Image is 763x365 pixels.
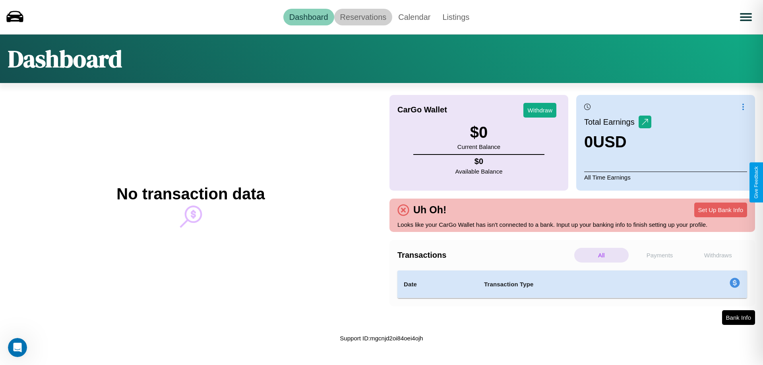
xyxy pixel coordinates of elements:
p: Withdraws [691,248,745,263]
h4: Uh Oh! [409,204,450,216]
h4: Transactions [397,251,572,260]
a: Dashboard [283,9,334,25]
p: Current Balance [457,141,500,152]
a: Listings [436,9,475,25]
h2: No transaction data [116,185,265,203]
iframe: Intercom live chat [8,338,27,357]
h3: $ 0 [457,124,500,141]
button: Withdraw [523,103,556,118]
h1: Dashboard [8,42,122,75]
button: Open menu [735,6,757,28]
div: Give Feedback [753,166,759,199]
button: Set Up Bank Info [694,203,747,217]
h4: Transaction Type [484,280,664,289]
h4: Date [404,280,471,289]
p: Available Balance [455,166,503,177]
a: Reservations [334,9,393,25]
table: simple table [397,270,747,298]
p: Total Earnings [584,115,639,129]
h3: 0 USD [584,133,651,151]
a: Calendar [392,9,436,25]
p: All [574,248,629,263]
p: Looks like your CarGo Wallet has isn't connected to a bank. Input up your banking info to finish ... [397,219,747,230]
p: Payments [633,248,687,263]
p: Support ID: mgcnjd2oi84oei4ojh [340,333,423,344]
button: Bank Info [722,310,755,325]
h4: $ 0 [455,157,503,166]
p: All Time Earnings [584,172,747,183]
h4: CarGo Wallet [397,105,447,114]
